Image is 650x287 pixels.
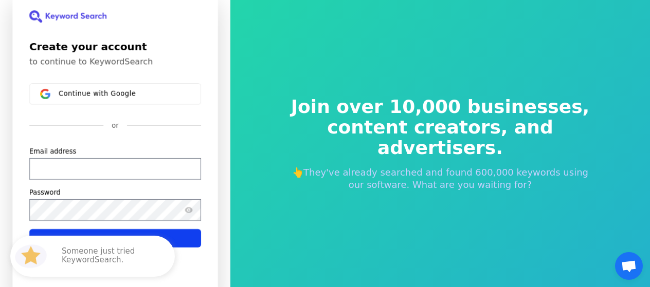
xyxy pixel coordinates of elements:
[29,146,76,156] label: Email address
[29,56,201,67] p: to continue to KeywordSearch
[62,247,165,265] p: Someone just tried KeywordSearch.
[12,238,49,275] img: HubSpot
[59,89,136,98] span: Continue with Google
[615,252,643,280] a: Mở cuộc trò chuyện
[112,121,118,130] p: or
[284,97,597,117] span: Join over 10,000 businesses,
[29,10,106,23] img: KeywordSearch
[29,187,61,197] label: Password
[40,89,50,99] img: Sign in with Google
[29,39,201,54] h1: Create your account
[284,166,597,191] p: 👆They've already searched and found 600,000 keywords using our software. What are you waiting for?
[29,228,201,247] button: Continue
[183,203,195,216] button: Show password
[29,83,201,105] button: Sign in with GoogleContinue with Google
[284,117,597,158] span: content creators, and advertisers.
